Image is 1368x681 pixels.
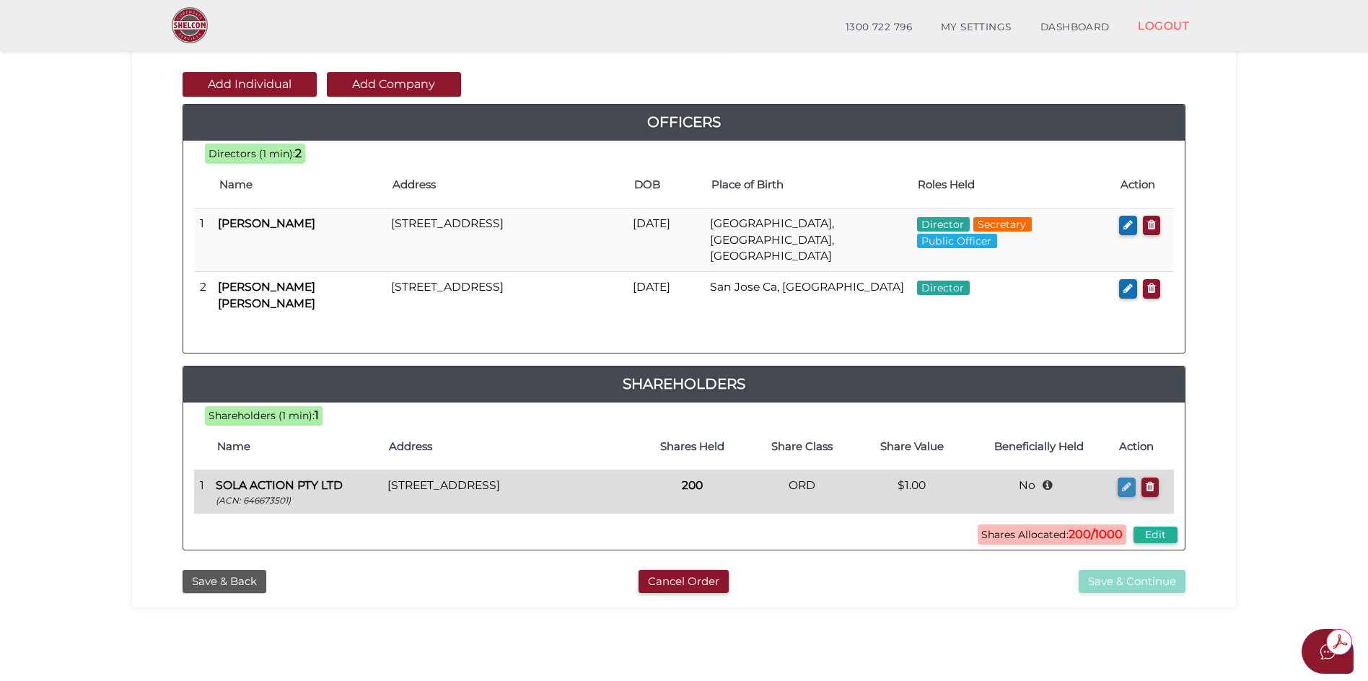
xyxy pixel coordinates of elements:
[183,72,317,97] button: Add Individual
[217,441,374,453] h4: Name
[209,147,295,160] span: Directors (1 min):
[973,217,1032,232] span: Secretary
[967,470,1112,514] td: No
[627,208,704,272] td: [DATE]
[926,13,1026,42] a: MY SETTINGS
[1123,11,1203,40] a: LOGOUT
[917,217,970,232] span: Director
[978,524,1126,545] span: Shares Allocated:
[1134,527,1178,543] button: Edit
[218,280,315,309] b: [PERSON_NAME] [PERSON_NAME]
[385,208,627,272] td: [STREET_ADDRESS]
[917,281,970,295] span: Director
[864,441,960,453] h4: Share Value
[755,441,850,453] h4: Share Class
[682,478,703,492] b: 200
[1079,570,1185,594] button: Save & Continue
[1302,629,1354,674] button: Open asap
[216,494,376,506] p: (ACN: 646673501)
[627,272,704,319] td: [DATE]
[393,179,620,191] h4: Address
[385,272,627,319] td: [STREET_ADDRESS]
[704,208,911,272] td: [GEOGRAPHIC_DATA], [GEOGRAPHIC_DATA], [GEOGRAPHIC_DATA]
[1119,441,1167,453] h4: Action
[857,470,967,514] td: $1.00
[194,470,210,514] td: 1
[918,179,1106,191] h4: Roles Held
[639,570,729,594] button: Cancel Order
[183,570,266,594] button: Save & Back
[194,272,212,319] td: 2
[218,216,315,230] b: [PERSON_NAME]
[216,478,343,492] b: SOLA ACTION PTY LTD
[1069,527,1123,541] b: 200/1000
[315,408,319,422] b: 1
[634,179,697,191] h4: DOB
[917,234,997,248] span: Public Officer
[1121,179,1167,191] h4: Action
[382,470,636,514] td: [STREET_ADDRESS]
[831,13,926,42] a: 1300 722 796
[974,441,1105,453] h4: Beneficially Held
[219,179,378,191] h4: Name
[747,470,857,514] td: ORD
[644,441,740,453] h4: Shares Held
[194,208,212,272] td: 1
[295,146,302,160] b: 2
[209,409,315,422] span: Shareholders (1 min):
[327,72,461,97] button: Add Company
[1026,13,1124,42] a: DASHBOARD
[704,272,911,319] td: San Jose Ca, [GEOGRAPHIC_DATA]
[389,441,629,453] h4: Address
[183,110,1185,133] a: Officers
[183,372,1185,395] a: Shareholders
[711,179,904,191] h4: Place of Birth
